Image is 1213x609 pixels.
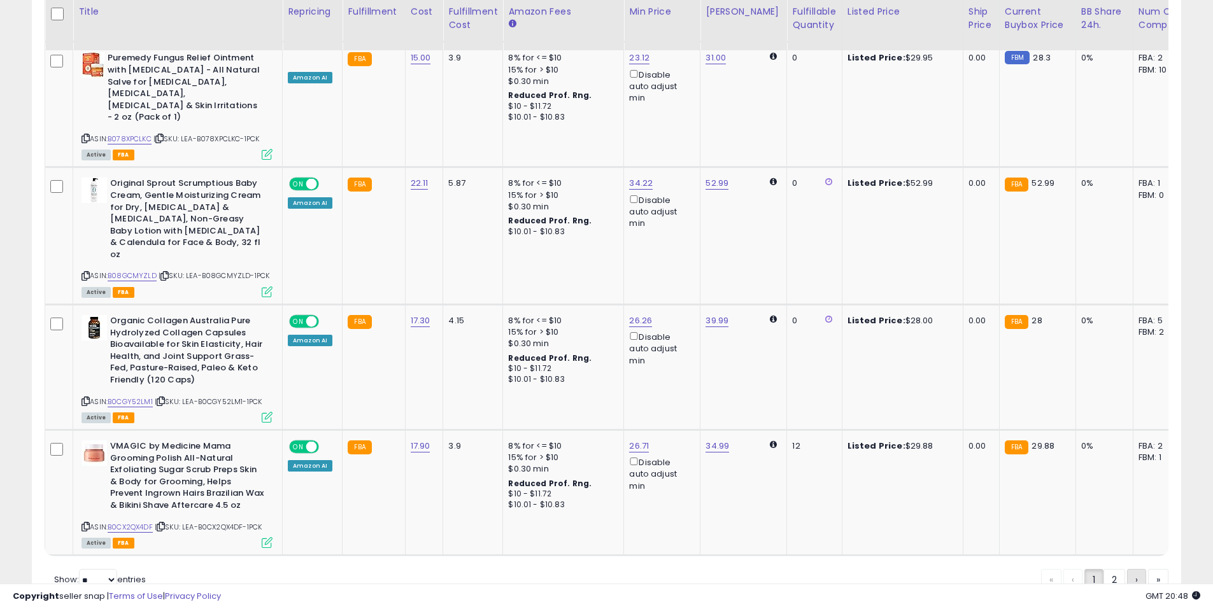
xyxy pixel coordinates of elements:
[82,150,111,160] span: All listings currently available for purchase on Amazon
[159,270,269,281] span: | SKU: LEA-B08GCMYZLD-1PCK
[1033,52,1051,64] span: 28.3
[848,315,953,326] div: $28.00
[1032,177,1054,189] span: 52.99
[110,178,265,263] b: Original Sprout Scrumptious Baby Cream, Gentle Moisturizing Cream for Dry, [MEDICAL_DATA] & [MEDI...
[448,52,493,64] div: 3.9
[848,177,905,189] b: Listed Price:
[290,316,306,327] span: ON
[508,500,614,510] div: $10.01 - $10.83
[848,5,958,18] div: Listed Price
[508,227,614,237] div: $10.01 - $10.83
[706,5,781,18] div: [PERSON_NAME]
[508,463,614,475] div: $0.30 min
[1081,440,1123,452] div: 0%
[109,590,163,602] a: Terms of Use
[508,326,614,338] div: 15% for > $10
[508,338,614,349] div: $0.30 min
[508,76,614,87] div: $0.30 min
[82,315,107,340] img: 41cbbuungfL._SL40_.jpg
[165,590,221,602] a: Privacy Policy
[508,52,614,64] div: 8% for <= $10
[317,442,337,452] span: OFF
[508,18,516,30] small: Amazon Fees.
[1139,326,1181,338] div: FBM: 2
[968,315,990,326] div: 0.00
[508,215,592,226] b: Reduced Prof. Rng.
[82,440,107,466] img: 31xqA5bCvCL._SL40_.jpg
[792,52,832,64] div: 0
[848,52,905,64] b: Listed Price:
[1146,590,1200,602] span: 2025-10-8 20:48 GMT
[82,440,273,547] div: ASIN:
[508,315,614,326] div: 8% for <= $10
[288,5,337,18] div: Repricing
[108,270,157,281] a: B08GCMYZLD
[82,538,111,549] span: All listings currently available for purchase on Amazon
[113,287,134,298] span: FBA
[448,440,493,452] div: 3.9
[629,67,690,104] div: Disable auto adjust min
[317,179,337,190] span: OFF
[54,573,146,585] span: Show: entries
[348,315,371,329] small: FBA
[288,335,332,346] div: Amazon AI
[1135,573,1138,586] span: ›
[706,177,728,190] a: 52.99
[108,134,152,144] a: B078XPCLKC
[706,52,726,64] a: 31.00
[508,363,614,374] div: $10 - $11.72
[792,178,832,189] div: 0
[411,52,431,64] a: 15.00
[508,90,592,101] b: Reduced Prof. Rng.
[629,455,690,492] div: Disable auto adjust min
[629,52,649,64] a: 23.12
[1081,178,1123,189] div: 0%
[82,52,104,78] img: 41-5LrufuVL._SL40_.jpg
[155,522,262,532] span: | SKU: LEA-B0CX2QX4DF-1PCK
[508,112,614,123] div: $10.01 - $10.83
[82,287,111,298] span: All listings currently available for purchase on Amazon
[348,52,371,66] small: FBA
[411,5,438,18] div: Cost
[508,201,614,213] div: $0.30 min
[108,396,153,407] a: B0CGY52LM1
[629,5,695,18] div: Min Price
[1139,440,1181,452] div: FBA: 2
[968,178,990,189] div: 0.00
[1032,314,1042,326] span: 28
[508,452,614,463] div: 15% for > $10
[290,179,306,190] span: ON
[411,177,429,190] a: 22.11
[113,412,134,423] span: FBA
[82,178,273,296] div: ASIN:
[508,478,592,489] b: Reduced Prof. Rng.
[288,197,332,209] div: Amazon AI
[290,442,306,452] span: ON
[411,314,430,327] a: 17.30
[155,396,262,407] span: | SKU: LEA-B0CGY52LM1-1PCK
[1032,440,1054,452] span: 29.88
[792,5,836,32] div: Fulfillable Quantity
[848,52,953,64] div: $29.95
[1005,5,1070,32] div: Current Buybox Price
[288,72,332,83] div: Amazon AI
[629,440,649,452] a: 26.71
[448,178,493,189] div: 5.87
[508,489,614,500] div: $10 - $11.72
[78,5,277,18] div: Title
[288,460,332,472] div: Amazon AI
[1139,315,1181,326] div: FBA: 5
[1081,315,1123,326] div: 0%
[1081,52,1123,64] div: 0%
[1005,178,1028,192] small: FBA
[508,178,614,189] div: 8% for <= $10
[317,316,337,327] span: OFF
[792,315,832,326] div: 0
[629,193,690,230] div: Disable auto adjust min
[82,412,111,423] span: All listings currently available for purchase on Amazon
[508,101,614,112] div: $10 - $11.72
[508,190,614,201] div: 15% for > $10
[348,440,371,454] small: FBA
[110,315,265,389] b: Organic Collagen Australia Pure Hydrolyzed Collagen Capsules Bioavailable for Skin Elasticity, Ha...
[82,52,273,158] div: ASIN:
